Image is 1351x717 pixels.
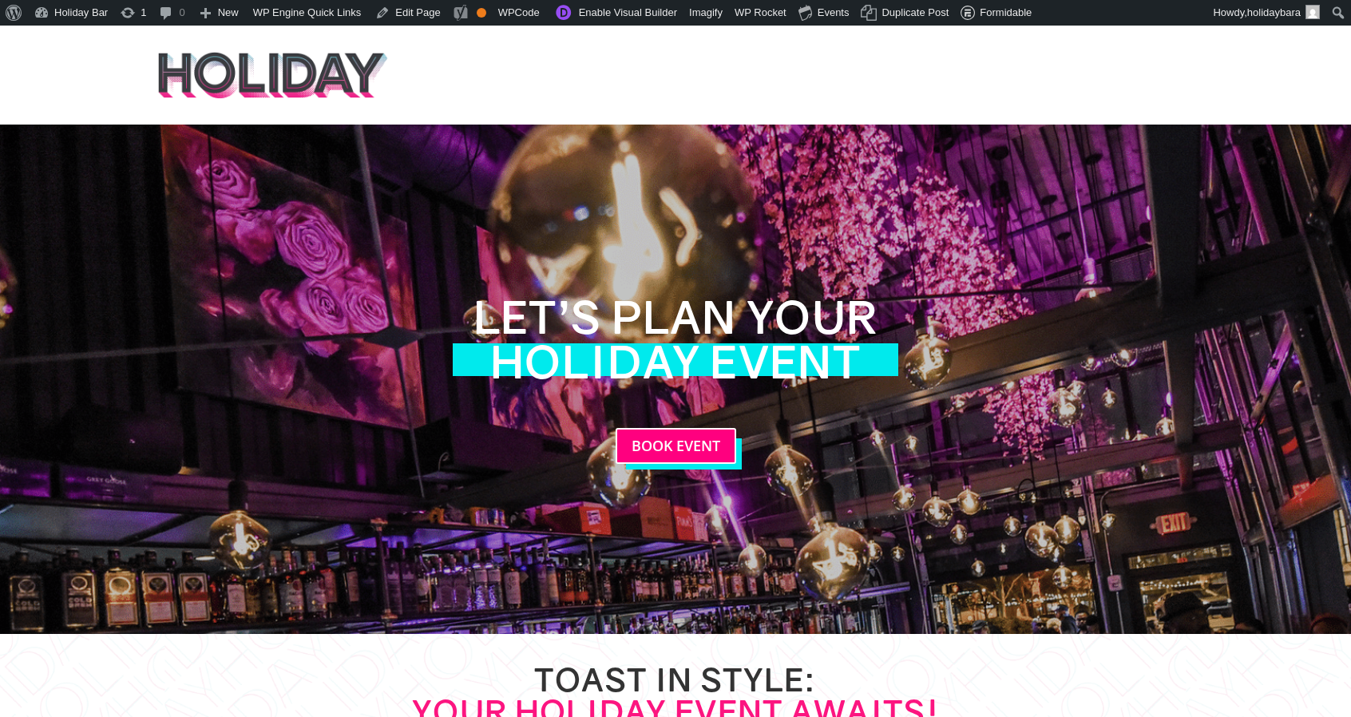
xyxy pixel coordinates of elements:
h1: Let’s Plan YOUR Holiday Event [473,295,878,392]
div: OK [477,8,486,18]
a: BOOK EVENT [616,428,736,464]
span: holidaybara [1247,6,1301,18]
img: holiday-logo-black [156,51,389,99]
